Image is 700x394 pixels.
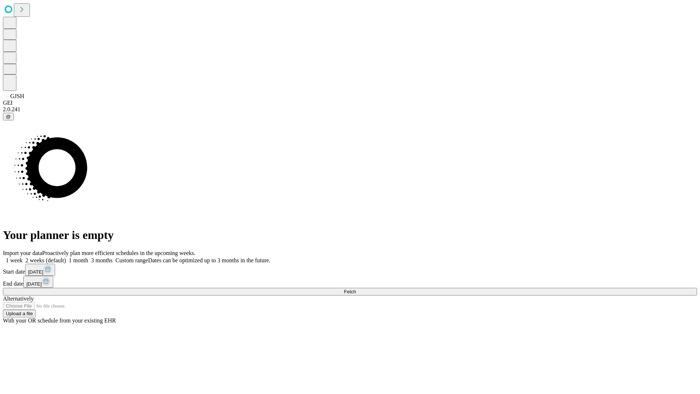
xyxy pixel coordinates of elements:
span: 2 weeks (default) [26,257,66,263]
div: 2.0.241 [3,106,697,113]
span: Import your data [3,250,42,256]
button: [DATE] [23,276,53,288]
span: Fetch [344,289,356,294]
button: [DATE] [25,264,55,276]
button: Fetch [3,288,697,295]
span: 1 week [6,257,23,263]
h1: Your planner is empty [3,228,697,242]
div: GEI [3,100,697,106]
span: [DATE] [28,269,43,275]
button: @ [3,113,14,120]
div: End date [3,276,697,288]
span: 3 months [91,257,113,263]
button: Upload a file [3,310,36,317]
span: 1 month [69,257,88,263]
span: @ [6,114,11,119]
span: With your OR schedule from your existing EHR [3,317,116,324]
span: Alternatively [3,295,34,302]
span: [DATE] [26,281,42,287]
span: GJSH [10,93,24,99]
div: Start date [3,264,697,276]
span: Dates can be optimized up to 3 months in the future. [148,257,270,263]
span: Proactively plan more efficient schedules in the upcoming weeks. [42,250,195,256]
span: Custom range [116,257,148,263]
